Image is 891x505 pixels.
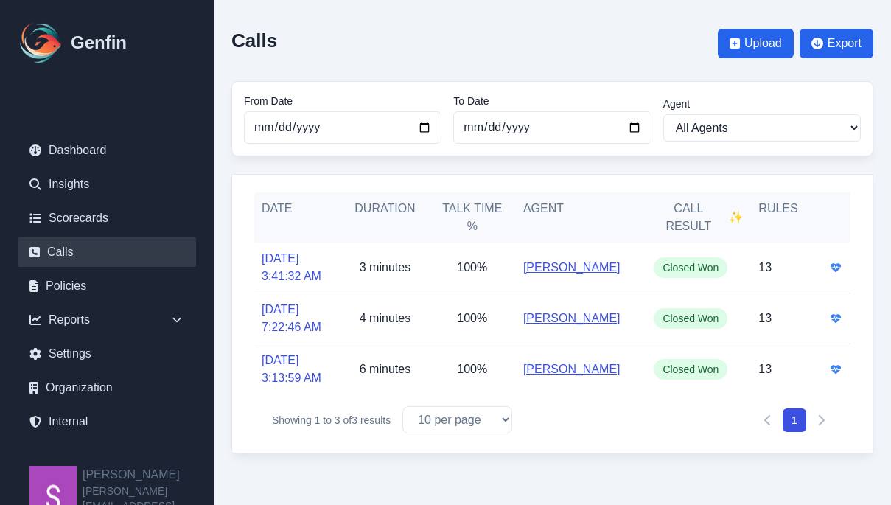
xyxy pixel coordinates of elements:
a: Calls [18,237,196,267]
a: Insights [18,170,196,199]
img: Logo [18,19,65,66]
p: 6 minutes [360,361,410,378]
nav: Pagination [756,408,833,432]
h5: Talk Time % [436,200,509,235]
p: 13 [758,361,772,378]
span: 3 [352,414,357,426]
p: 13 [758,259,772,276]
span: Upload [744,35,782,52]
p: 4 minutes [360,310,410,327]
label: Agent [663,97,861,111]
a: [PERSON_NAME] [523,361,621,378]
div: Reports [18,305,196,335]
p: 13 [758,310,772,327]
h2: [PERSON_NAME] [83,466,214,484]
a: Scorecards [18,203,196,233]
span: ✨ [729,209,744,226]
p: 100% [457,259,487,276]
p: 100% [457,361,487,378]
a: [PERSON_NAME] [523,310,621,327]
p: 3 minutes [360,259,410,276]
span: Export [828,35,862,52]
a: [DATE] 3:41:32 AM [262,250,334,285]
button: 1 [783,408,806,432]
button: Upload [718,29,794,58]
span: Closed Won [654,308,727,329]
a: Organization [18,373,196,403]
button: Export [800,29,873,58]
label: To Date [453,94,651,108]
p: Showing to of results [272,413,391,428]
span: Closed Won [654,257,727,278]
span: 3 [335,414,340,426]
a: Policies [18,271,196,301]
h5: Duration [349,200,421,217]
a: [PERSON_NAME] [523,259,621,276]
h1: Genfin [71,31,127,55]
a: [DATE] 3:13:59 AM [262,352,334,387]
a: Settings [18,339,196,369]
h5: Call Result [654,200,744,235]
h5: Date [262,200,334,217]
h5: Agent [523,200,564,235]
h2: Calls [231,29,277,52]
a: Dashboard [18,136,196,165]
h5: Rules [758,200,797,235]
span: Closed Won [654,359,727,380]
label: From Date [244,94,441,108]
span: 1 [315,414,321,426]
a: [DATE] 7:22:46 AM [262,301,334,336]
p: 100% [457,310,487,327]
a: Internal [18,407,196,436]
